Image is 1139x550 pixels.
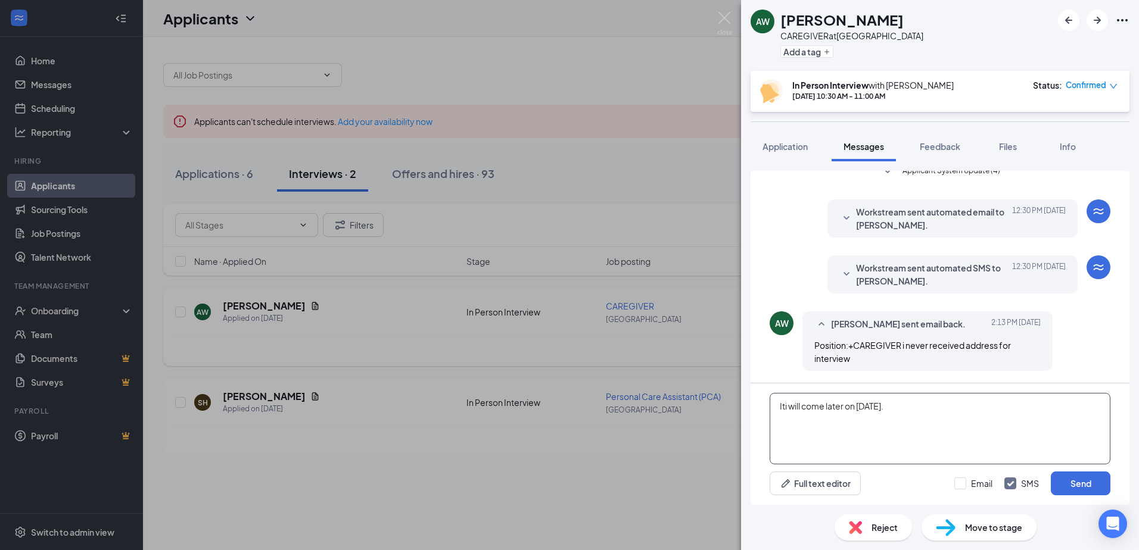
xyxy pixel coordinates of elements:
svg: Plus [823,48,830,55]
svg: SmallChevronDown [880,165,895,179]
div: Open Intercom Messenger [1098,510,1127,538]
span: down [1109,82,1118,90]
button: SmallChevronDownApplicant System Update (4) [880,165,1000,179]
svg: ArrowRight [1090,13,1104,27]
span: Feedback [920,141,960,152]
span: [DATE] 12:30 PM [1012,261,1066,287]
button: Full text editorPen [770,471,861,495]
span: Position:+CAREGIVER i never received address for interview [814,340,1011,364]
button: PlusAdd a tag [780,45,833,58]
svg: SmallChevronDown [839,211,854,226]
div: [DATE] 10:30 AM - 11:00 AM [792,91,954,101]
div: Status : [1033,79,1062,91]
span: Application [763,141,808,152]
svg: WorkstreamLogo [1091,260,1106,274]
div: AW [775,317,789,329]
span: [DATE] 12:30 PM [1012,205,1066,232]
div: AW [756,15,770,27]
svg: WorkstreamLogo [1091,204,1106,218]
textarea: Iti will come later on [DATE]. [770,393,1110,464]
button: ArrowLeftNew [1058,10,1079,31]
svg: SmallChevronUp [814,317,829,332]
span: Applicant System Update (4) [903,165,1000,179]
svg: Ellipses [1115,13,1129,27]
span: Move to stage [965,521,1022,534]
svg: Pen [780,477,792,489]
svg: SmallChevronDown [839,267,854,282]
button: ArrowRight [1087,10,1108,31]
button: Send [1051,471,1110,495]
div: CAREGIVER at [GEOGRAPHIC_DATA] [780,30,923,42]
b: In Person Interview [792,80,869,90]
span: Workstream sent automated SMS to [PERSON_NAME]. [856,261,1012,287]
span: Reject [872,521,898,534]
span: Messages [844,141,884,152]
span: Info [1060,141,1076,152]
div: with [PERSON_NAME] [792,79,954,91]
span: [DATE] 2:13 PM [991,317,1041,332]
h1: [PERSON_NAME] [780,10,904,30]
span: Confirmed [1066,79,1106,91]
span: [PERSON_NAME] sent email back. [831,317,966,332]
span: Files [999,141,1017,152]
svg: ArrowLeftNew [1062,13,1076,27]
span: Workstream sent automated email to [PERSON_NAME]. [856,205,1012,232]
